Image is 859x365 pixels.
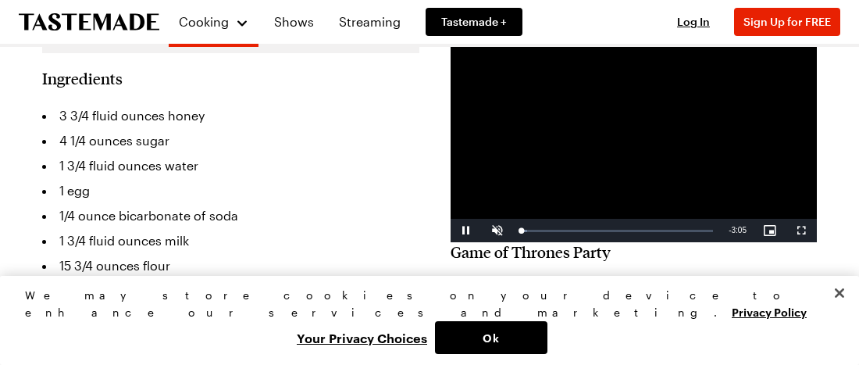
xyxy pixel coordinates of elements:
[42,203,419,228] li: 1/4 ounce bicarbonate of soda
[178,6,249,38] button: Cooking
[822,276,857,310] button: Close
[42,128,419,153] li: 4 1/4 ounces sugar
[42,253,419,278] li: 15 3/4 ounces flour
[42,228,419,253] li: 1 3/4 fluid ounces milk
[441,14,507,30] span: Tastemade +
[42,103,419,128] li: 3 3/4 fluid ounces honey
[25,287,821,321] div: We may store cookies on your device to enhance our services and marketing.
[42,69,123,88] h2: Ingredients
[451,242,817,261] h2: Game of Thrones Party
[662,14,725,30] button: Log In
[677,15,710,28] span: Log In
[743,15,831,28] span: Sign Up for FREE
[42,178,419,203] li: 1 egg
[732,304,807,319] a: More information about your privacy, opens in a new tab
[289,321,435,354] button: Your Privacy Choices
[179,14,229,29] span: Cooking
[734,8,840,36] button: Sign Up for FREE
[25,287,821,354] div: Privacy
[42,153,419,178] li: 1 3/4 fluid ounces water
[426,8,522,36] a: Tastemade +
[19,13,159,31] a: To Tastemade Home Page
[435,321,547,354] button: Ok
